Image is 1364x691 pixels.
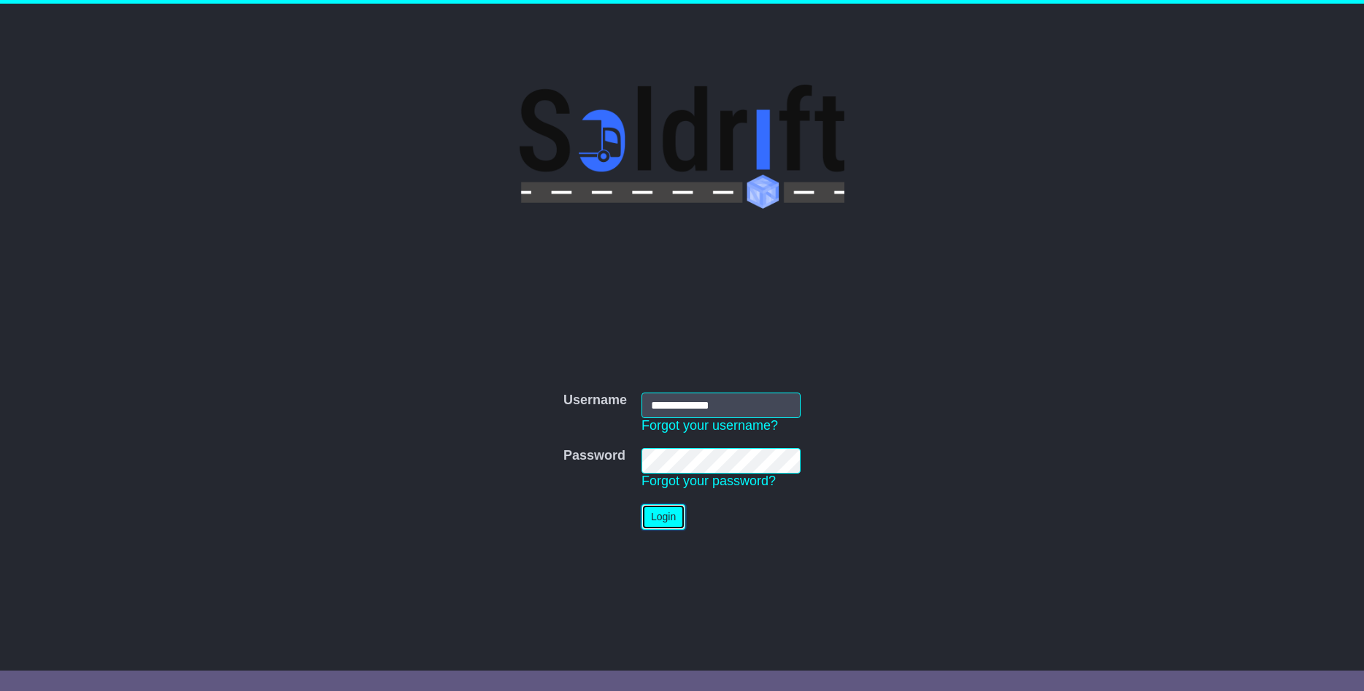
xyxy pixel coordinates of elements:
[520,85,844,209] img: Soldrift Pty Ltd
[641,474,776,488] a: Forgot your password?
[563,448,625,464] label: Password
[641,418,778,433] a: Forgot your username?
[563,393,627,409] label: Username
[641,504,685,530] button: Login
